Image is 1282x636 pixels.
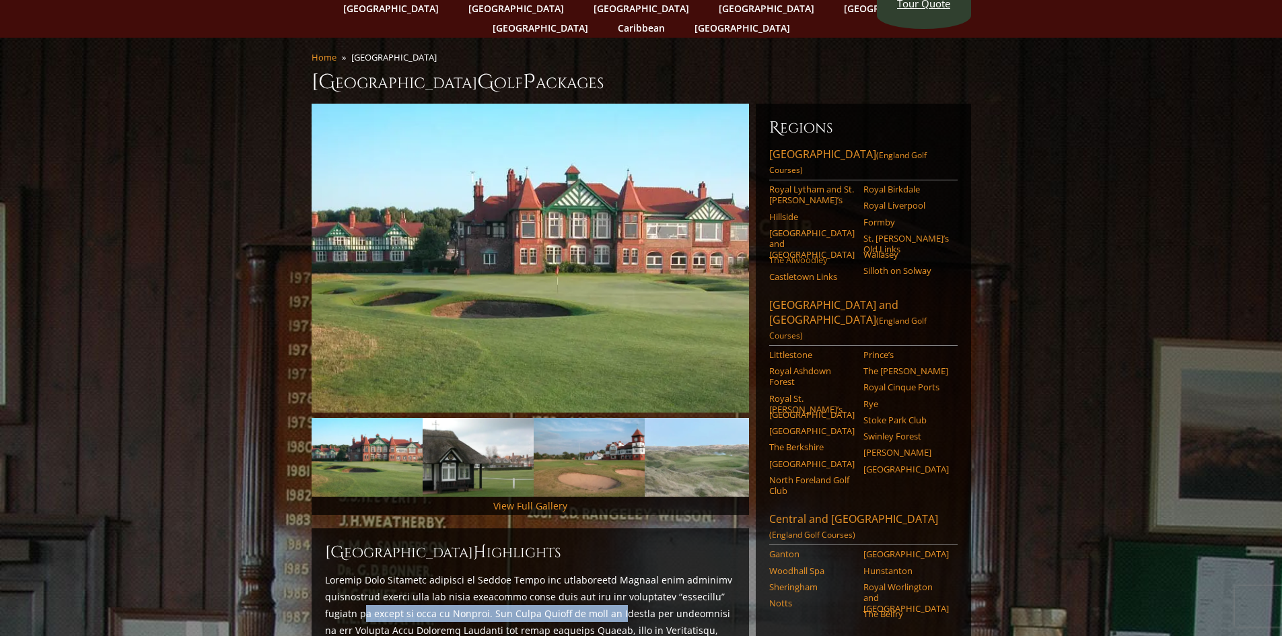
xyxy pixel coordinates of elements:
a: Wallasey [863,249,949,260]
span: (England Golf Courses) [769,315,927,341]
a: Hunstanton [863,565,949,576]
a: Stoke Park Club [863,415,949,425]
a: Swinley Forest [863,431,949,441]
a: [PERSON_NAME] [863,447,949,458]
h2: [GEOGRAPHIC_DATA] ighlights [325,542,736,563]
a: Castletown Links [769,271,855,282]
a: Rye [863,398,949,409]
a: Formby [863,217,949,227]
a: [GEOGRAPHIC_DATA] [769,425,855,436]
a: North Foreland Golf Club [769,474,855,497]
a: The Belfry [863,608,949,619]
a: Silloth on Solway [863,265,949,276]
a: [GEOGRAPHIC_DATA] and [GEOGRAPHIC_DATA] [769,227,855,260]
a: Royal Cinque Ports [863,382,949,392]
span: G [477,69,494,96]
a: [GEOGRAPHIC_DATA] [486,18,595,38]
a: Home [312,51,336,63]
a: Royal Liverpool [863,200,949,211]
a: Royal St. [PERSON_NAME]’s [769,393,855,415]
a: Sheringham [769,581,855,592]
a: Prince’s [863,349,949,360]
a: Royal Worlington and [GEOGRAPHIC_DATA] [863,581,949,614]
a: Royal Birkdale [863,184,949,195]
span: P [523,69,536,96]
a: Royal Lytham and St. [PERSON_NAME]’s [769,184,855,206]
a: The Berkshire [769,441,855,452]
a: Royal Ashdown Forest [769,365,855,388]
a: Ganton [769,549,855,559]
a: [GEOGRAPHIC_DATA] [863,464,949,474]
a: [GEOGRAPHIC_DATA](England Golf Courses) [769,147,958,180]
a: St. [PERSON_NAME]’s Old Links [863,233,949,255]
a: Central and [GEOGRAPHIC_DATA](England Golf Courses) [769,511,958,545]
a: [GEOGRAPHIC_DATA] [688,18,797,38]
a: Caribbean [611,18,672,38]
span: H [473,542,487,563]
li: [GEOGRAPHIC_DATA] [351,51,442,63]
a: View Full Gallery [493,499,567,512]
span: (England Golf Courses) [769,149,927,176]
a: Notts [769,598,855,608]
span: (England Golf Courses) [769,529,855,540]
a: [GEOGRAPHIC_DATA] and [GEOGRAPHIC_DATA](England Golf Courses) [769,297,958,346]
a: The [PERSON_NAME] [863,365,949,376]
h1: [GEOGRAPHIC_DATA] olf ackages [312,69,971,96]
a: Hillside [769,211,855,222]
a: [GEOGRAPHIC_DATA] [863,549,949,559]
h6: Regions [769,117,958,139]
a: [GEOGRAPHIC_DATA] [769,458,855,469]
a: [GEOGRAPHIC_DATA] [769,409,855,420]
a: Littlestone [769,349,855,360]
a: Woodhall Spa [769,565,855,576]
a: The Alwoodley [769,254,855,265]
